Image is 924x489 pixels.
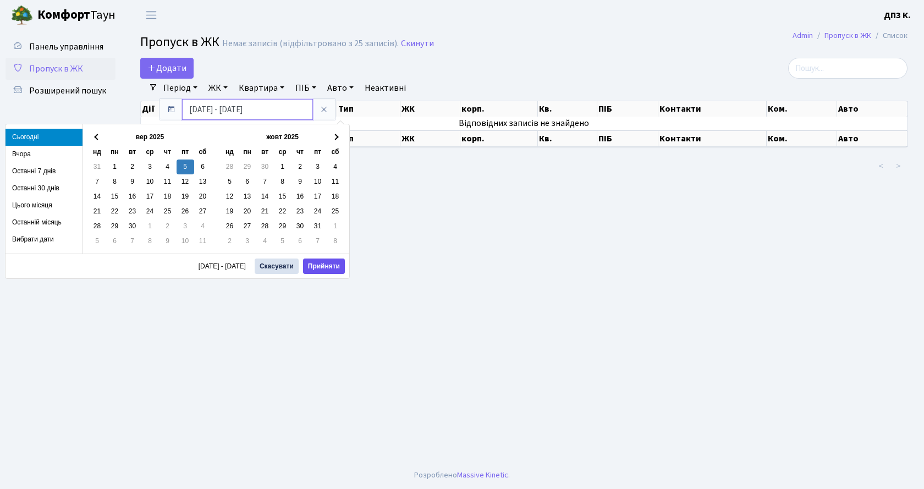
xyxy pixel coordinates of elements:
div: Немає записів (відфільтровано з 25 записів). [222,39,399,49]
span: Панель управління [29,41,103,53]
td: 8 [327,234,344,249]
td: 10 [141,174,159,189]
th: ср [274,145,291,160]
span: Додати [147,62,186,74]
th: корп. [460,130,538,147]
td: 14 [89,189,106,204]
button: Прийняти [303,259,345,274]
th: Контакти [658,101,767,117]
img: logo.png [11,4,33,26]
th: ЖК [400,101,460,117]
th: сб [327,145,344,160]
span: Пропуск в ЖК [140,32,219,52]
td: 31 [89,160,106,174]
td: 7 [89,174,106,189]
td: 10 [309,174,327,189]
td: 25 [159,204,177,219]
td: 4 [194,219,212,234]
a: ПІБ [291,79,321,97]
th: Авто [837,130,908,147]
td: 5 [177,160,194,174]
td: 13 [239,189,256,204]
a: Період [159,79,202,97]
td: 15 [274,189,291,204]
td: 16 [124,189,141,204]
td: 30 [124,219,141,234]
th: ПІБ [597,101,658,117]
td: 17 [141,189,159,204]
td: 3 [309,160,327,174]
td: 29 [274,219,291,234]
td: 24 [141,204,159,219]
td: 19 [177,189,194,204]
a: Неактивні [360,79,410,97]
td: 18 [159,189,177,204]
td: 6 [106,234,124,249]
li: Сьогодні [5,129,82,146]
td: 2 [291,160,309,174]
td: 10 [177,234,194,249]
li: Список [871,30,908,42]
th: Тип [337,130,400,147]
th: нд [221,145,239,160]
td: 3 [141,160,159,174]
td: 5 [221,174,239,189]
td: 29 [239,160,256,174]
td: 1 [106,160,124,174]
a: Admin [793,30,813,41]
li: Вчора [5,146,82,163]
td: 26 [221,219,239,234]
td: 14 [256,189,274,204]
td: 8 [274,174,291,189]
td: 4 [327,160,344,174]
th: Дії [141,101,205,117]
td: 22 [274,204,291,219]
td: 21 [256,204,274,219]
nav: breadcrumb [776,24,924,47]
td: 6 [239,174,256,189]
a: Авто [323,79,358,97]
td: 20 [239,204,256,219]
td: 2 [221,234,239,249]
td: 20 [194,189,212,204]
td: 3 [239,234,256,249]
td: 1 [274,160,291,174]
td: 25 [327,204,344,219]
td: 4 [159,160,177,174]
th: ср [141,145,159,160]
li: Останні 7 днів [5,163,82,180]
td: 7 [256,174,274,189]
th: вт [124,145,141,160]
th: Авто [837,101,908,117]
a: Панель управління [5,36,116,58]
th: Тип [337,101,400,117]
li: Цього місяця [5,197,82,214]
td: 8 [141,234,159,249]
td: 21 [89,204,106,219]
th: пт [309,145,327,160]
td: 23 [291,204,309,219]
td: 11 [159,174,177,189]
b: ДП3 К. [884,9,911,21]
button: Переключити навігацію [137,6,165,24]
td: 30 [256,160,274,174]
td: 8 [106,174,124,189]
td: 7 [124,234,141,249]
td: 28 [89,219,106,234]
td: 1 [327,219,344,234]
td: 23 [124,204,141,219]
button: Скасувати [255,259,299,274]
th: Кв. [538,130,597,147]
div: Розроблено . [414,469,510,481]
th: пт [177,145,194,160]
td: 24 [309,204,327,219]
th: чт [159,145,177,160]
td: 27 [239,219,256,234]
b: Комфорт [37,6,90,24]
span: [DATE] - [DATE] [199,263,250,270]
th: чт [291,145,309,160]
td: 30 [291,219,309,234]
td: 3 [177,219,194,234]
th: пн [106,145,124,160]
td: 26 [177,204,194,219]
